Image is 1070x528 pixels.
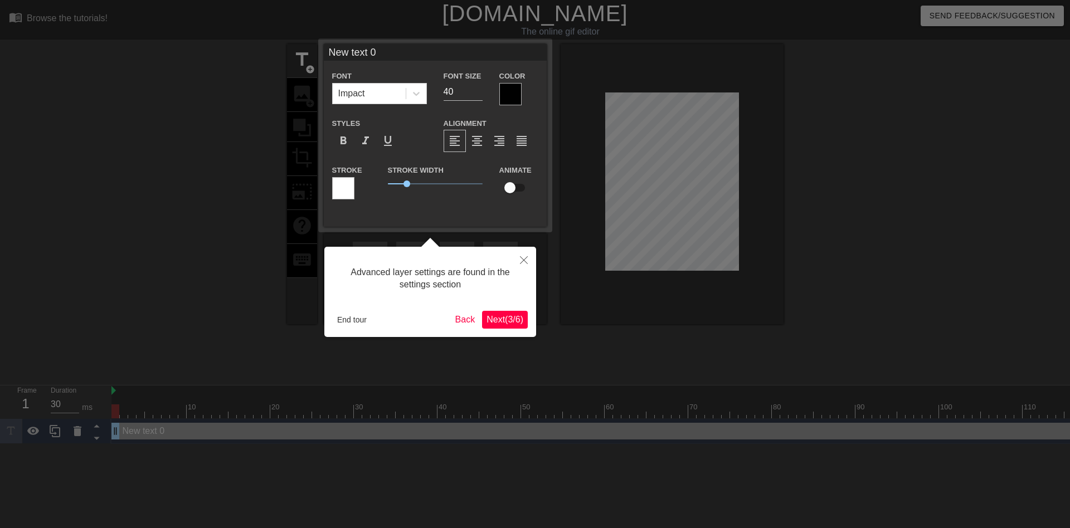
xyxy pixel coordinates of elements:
span: Next ( 3 / 6 ) [487,315,523,324]
button: End tour [333,311,371,328]
button: Close [512,247,536,272]
button: Next [482,311,528,329]
div: Advanced layer settings are found in the settings section [333,255,528,302]
button: Back [451,311,480,329]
